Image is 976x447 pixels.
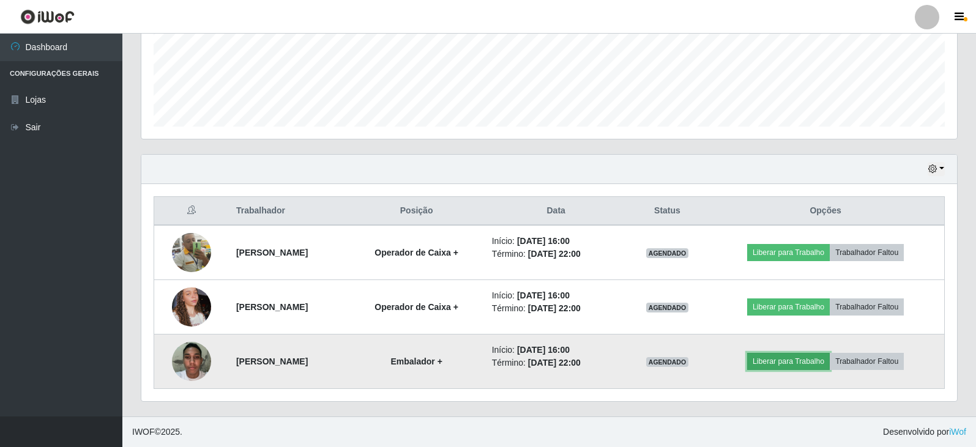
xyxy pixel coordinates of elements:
[883,426,966,438] span: Desenvolvido por
[374,248,458,257] strong: Operador de Caixa +
[172,335,211,387] img: 1752181822645.jpeg
[492,302,620,315] li: Término:
[236,356,308,366] strong: [PERSON_NAME]
[492,344,620,356] li: Início:
[172,272,211,342] img: 1756156445652.jpeg
[20,9,75,24] img: CoreUI Logo
[528,303,581,313] time: [DATE] 22:00
[236,248,308,257] strong: [PERSON_NAME]
[747,298,830,316] button: Liberar para Trabalho
[492,289,620,302] li: Início:
[646,248,689,258] span: AGENDADO
[830,298,904,316] button: Trabalhador Faltou
[628,197,707,226] th: Status
[517,290,570,300] time: [DATE] 16:00
[646,357,689,367] span: AGENDADO
[236,302,308,312] strong: [PERSON_NAME]
[747,244,830,261] button: Liberar para Trabalho
[132,427,155,437] span: IWOF
[172,233,211,272] img: 1607202884102.jpeg
[830,353,904,370] button: Trabalhador Faltou
[390,356,442,366] strong: Embalador +
[229,197,349,226] th: Trabalhador
[517,236,570,246] time: [DATE] 16:00
[492,235,620,248] li: Início:
[707,197,944,226] th: Opções
[830,244,904,261] button: Trabalhador Faltou
[747,353,830,370] button: Liberar para Trabalho
[646,303,689,312] span: AGENDADO
[949,427,966,437] a: iWof
[374,302,458,312] strong: Operador de Caixa +
[349,197,485,226] th: Posição
[517,345,570,355] time: [DATE] 16:00
[485,197,628,226] th: Data
[528,358,581,368] time: [DATE] 22:00
[132,426,182,438] span: © 2025 .
[492,356,620,369] li: Término:
[492,248,620,260] li: Término:
[528,249,581,259] time: [DATE] 22:00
